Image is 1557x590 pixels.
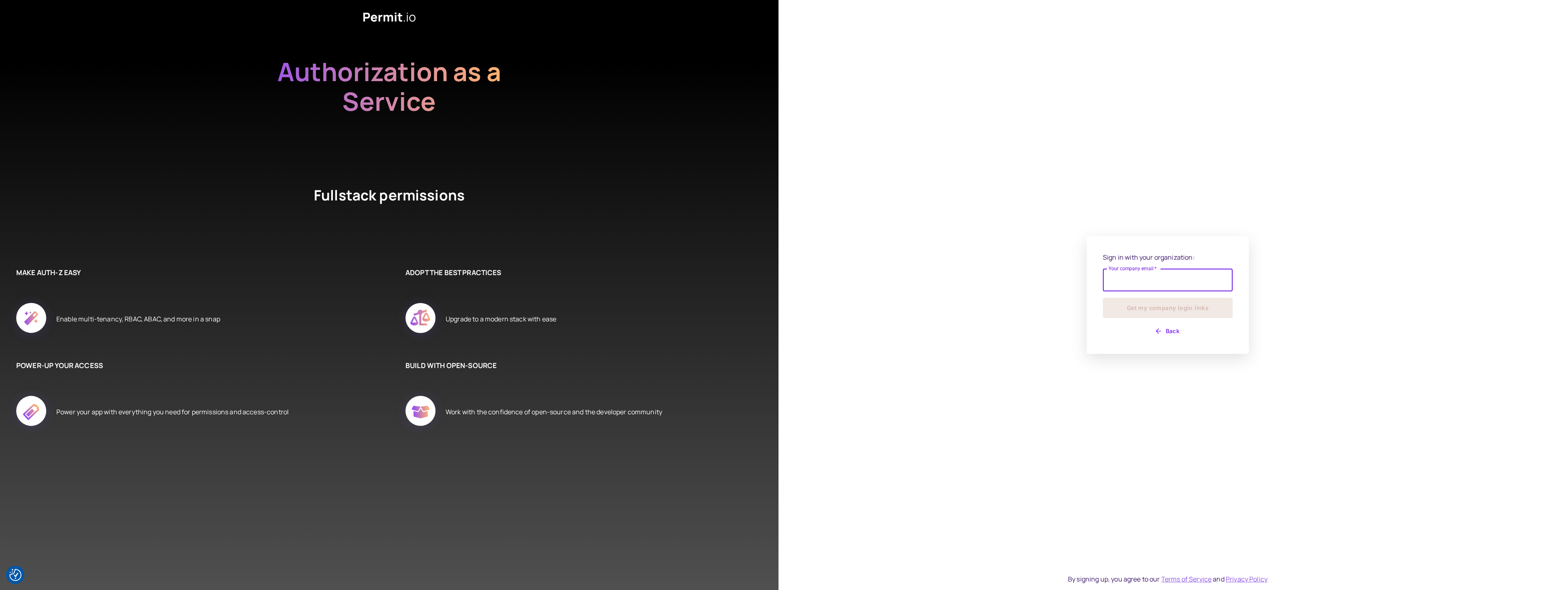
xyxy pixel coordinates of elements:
[1068,574,1267,584] div: By signing up, you agree to our and
[446,387,662,437] div: Work with the confidence of open-source and the developer community
[16,360,365,371] h6: POWER-UP YOUR ACCESS
[284,185,495,235] h4: Fullstack permissions
[446,294,556,344] div: Upgrade to a modern stack with ease
[56,387,289,437] div: Power your app with everything you need for permissions and access-control
[1103,298,1233,318] button: Get my company login links
[251,57,527,146] h2: Authorization as a Service
[405,267,754,278] h6: ADOPT THE BEST PRACTICES
[405,360,754,371] h6: BUILD WITH OPEN-SOURCE
[9,569,21,581] img: Revisit consent button
[1103,325,1233,338] button: Back
[1161,575,1212,584] a: Terms of Service
[16,267,365,278] h6: MAKE AUTH-Z EASY
[56,294,220,344] div: Enable multi-tenancy, RBAC, ABAC, and more in a snap
[1109,265,1157,272] label: Your company email
[9,569,21,581] button: Consent Preferences
[1226,575,1267,584] a: Privacy Policy
[1103,252,1233,262] p: Sign in with your organization:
